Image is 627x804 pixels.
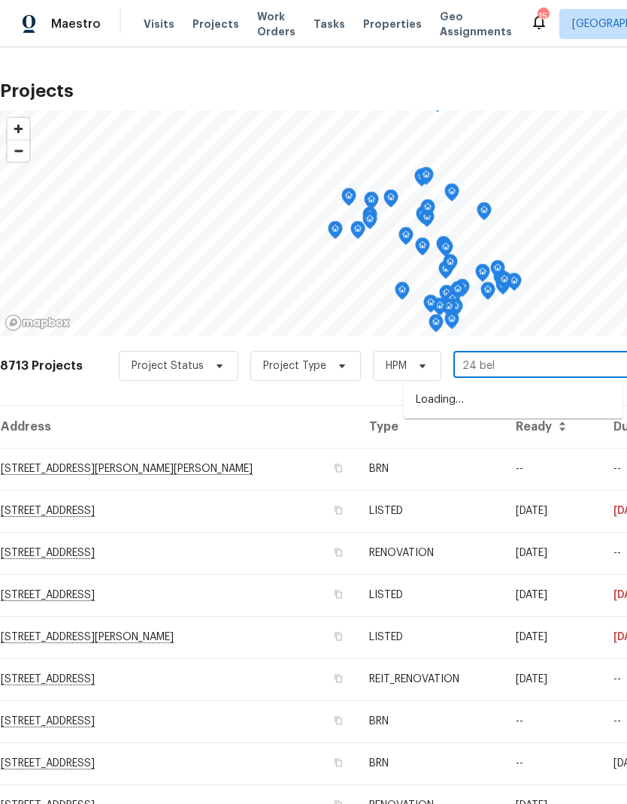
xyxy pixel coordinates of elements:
span: HPM [386,358,407,373]
td: BRN [357,742,504,784]
div: Map marker [439,285,454,308]
div: Map marker [432,298,447,321]
div: Map marker [419,167,434,190]
div: Map marker [420,199,435,222]
div: Map marker [364,192,379,215]
button: Copy Address [332,756,345,769]
div: Map marker [438,239,453,262]
td: RENOVATION [357,532,504,574]
button: Copy Address [332,546,345,559]
td: LISTED [357,490,504,532]
div: Map marker [328,221,343,244]
div: Map marker [398,227,413,250]
td: [DATE] [504,490,602,532]
div: Map marker [443,254,458,277]
div: Map marker [423,295,438,318]
td: [DATE] [504,658,602,700]
span: Geo Assignments [440,9,512,39]
th: Type [357,406,504,448]
span: Tasks [313,19,345,29]
td: [DATE] [504,574,602,616]
div: Map marker [477,202,492,225]
div: Map marker [436,236,451,259]
div: Map marker [445,291,460,314]
div: Map marker [507,273,522,296]
span: Maestro [51,17,101,32]
th: Ready [504,406,602,448]
td: LISTED [357,574,504,616]
td: [DATE] [504,532,602,574]
button: Copy Address [332,503,345,517]
span: Work Orders [257,9,295,39]
span: Project Type [263,358,326,373]
button: Copy Address [332,630,345,643]
div: Map marker [475,264,490,287]
div: Map marker [480,282,495,305]
td: [DATE] [504,616,602,658]
a: Mapbox homepage [5,314,71,331]
div: Map marker [350,221,365,244]
td: BRN [357,700,504,742]
button: Zoom in [8,118,29,140]
div: Map marker [455,279,470,302]
div: Loading… [404,382,622,419]
button: Zoom out [8,140,29,162]
div: Map marker [490,260,505,283]
span: Visits [144,17,174,32]
div: Map marker [450,281,465,304]
td: -- [504,700,602,742]
div: Map marker [441,298,456,322]
td: REIT_RENOVATION [357,658,504,700]
td: -- [504,742,602,784]
div: Map marker [420,209,435,232]
span: Project Status [132,358,204,373]
div: Map marker [497,271,512,295]
button: Copy Address [332,588,345,601]
td: LISTED [357,616,504,658]
button: Copy Address [332,672,345,685]
div: Map marker [341,188,356,211]
button: Copy Address [332,461,345,475]
div: Map marker [495,277,510,300]
span: Zoom out [8,141,29,162]
div: Map marker [416,206,431,229]
div: Map marker [362,207,377,230]
div: Map marker [438,261,453,284]
div: Map marker [383,189,398,213]
input: Search projects [453,355,625,378]
button: Copy Address [332,714,345,727]
div: 15 [538,9,548,24]
td: -- [504,448,602,490]
div: Map marker [395,282,410,305]
td: BRN [357,448,504,490]
div: Map marker [429,314,444,337]
span: Projects [192,17,239,32]
div: Map marker [362,211,377,234]
div: Map marker [414,168,429,192]
div: Map marker [444,311,459,334]
span: Properties [363,17,422,32]
div: Map marker [444,183,459,207]
div: Map marker [415,237,430,261]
